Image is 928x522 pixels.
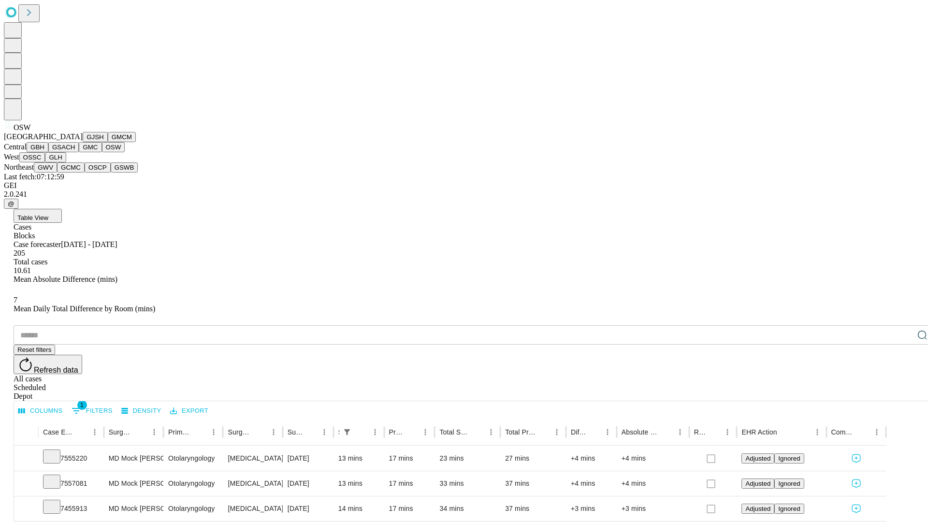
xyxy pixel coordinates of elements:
button: Show filters [340,425,354,439]
div: Scheduled In Room Duration [338,428,339,436]
span: Case forecaster [14,240,61,248]
span: 7 [14,296,17,304]
span: West [4,153,19,161]
button: Density [119,404,164,419]
div: Otolaryngology [168,471,218,496]
button: Adjusted [741,478,774,489]
button: Menu [721,425,734,439]
button: Sort [405,425,419,439]
div: 13 mins [338,471,379,496]
span: 1 [77,400,87,410]
div: 34 mins [439,496,495,521]
span: Table View [17,214,48,221]
div: 17 mins [389,471,430,496]
div: 7555220 [43,446,99,471]
div: +3 mins [622,496,684,521]
button: Sort [587,425,601,439]
span: @ [8,200,14,207]
span: [GEOGRAPHIC_DATA] [4,132,83,141]
span: Adjusted [745,480,770,487]
button: Sort [193,425,207,439]
button: Select columns [16,404,65,419]
span: OSW [14,123,31,131]
span: 205 [14,249,25,257]
button: OSW [102,142,125,152]
div: Total Predicted Duration [505,428,536,436]
div: Comments [831,428,855,436]
div: [MEDICAL_DATA] INSERTION TUBE [MEDICAL_DATA] [228,446,277,471]
button: @ [4,199,18,209]
button: OSSC [19,152,45,162]
div: Difference [571,428,586,436]
span: Total cases [14,258,47,266]
div: Surgery Date [288,428,303,436]
button: Expand [19,450,33,467]
button: Sort [355,425,368,439]
div: 17 mins [389,446,430,471]
button: GLH [45,152,66,162]
div: GEI [4,181,924,190]
button: Menu [601,425,614,439]
div: Primary Service [168,428,192,436]
div: Predicted In Room Duration [389,428,405,436]
span: Ignored [778,505,800,512]
button: Export [168,404,211,419]
div: [DATE] [288,471,329,496]
button: Sort [778,425,792,439]
div: 27 mins [505,446,561,471]
button: Ignored [774,478,804,489]
div: Case Epic Id [43,428,73,436]
button: Ignored [774,504,804,514]
span: Mean Absolute Difference (mins) [14,275,117,283]
div: Resolved in EHR [694,428,707,436]
button: Expand [19,476,33,493]
div: 13 mins [338,446,379,471]
div: 23 mins [439,446,495,471]
div: Surgery Name [228,428,252,436]
div: 7557081 [43,471,99,496]
button: Sort [660,425,673,439]
button: Refresh data [14,355,82,374]
span: Refresh data [34,366,78,374]
div: 37 mins [505,496,561,521]
span: Central [4,143,27,151]
div: +3 mins [571,496,612,521]
button: Adjusted [741,504,774,514]
button: Reset filters [14,345,55,355]
div: 14 mins [338,496,379,521]
button: Menu [484,425,498,439]
button: Adjusted [741,453,774,464]
button: Menu [550,425,564,439]
div: MD Mock [PERSON_NAME] [109,471,159,496]
div: 2.0.241 [4,190,924,199]
button: Menu [318,425,331,439]
div: 1 active filter [340,425,354,439]
span: [DATE] - [DATE] [61,240,117,248]
button: Menu [673,425,687,439]
button: GMCM [108,132,136,142]
button: Sort [304,425,318,439]
button: Menu [368,425,382,439]
button: Menu [88,425,101,439]
div: Otolaryngology [168,446,218,471]
span: Ignored [778,455,800,462]
div: 7455913 [43,496,99,521]
span: Last fetch: 07:12:59 [4,173,64,181]
button: Sort [536,425,550,439]
button: Menu [267,425,280,439]
button: Ignored [774,453,804,464]
div: Otolaryngology [168,496,218,521]
button: Menu [207,425,220,439]
button: GMC [79,142,101,152]
div: EHR Action [741,428,777,436]
button: GSACH [48,142,79,152]
button: GSWB [111,162,138,173]
div: +4 mins [622,446,684,471]
div: MD Mock [PERSON_NAME] [109,496,159,521]
button: Sort [856,425,870,439]
div: [MEDICAL_DATA] INSERTION TUBE [MEDICAL_DATA] [228,471,277,496]
button: GCMC [57,162,85,173]
div: 37 mins [505,471,561,496]
button: OSCP [85,162,111,173]
button: Menu [870,425,884,439]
